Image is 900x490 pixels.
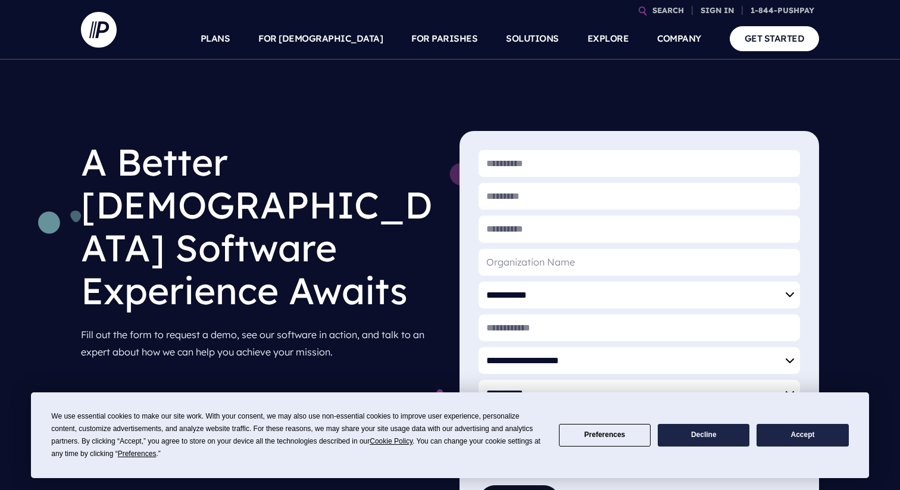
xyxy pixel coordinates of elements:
[559,424,651,447] button: Preferences
[258,18,383,60] a: FOR [DEMOGRAPHIC_DATA]
[757,424,848,447] button: Accept
[51,410,544,460] div: We use essential cookies to make our site work. With your consent, we may also use non-essential ...
[118,450,157,458] span: Preferences
[658,424,749,447] button: Decline
[31,392,869,478] div: Cookie Consent Prompt
[81,131,440,322] h1: A Better [DEMOGRAPHIC_DATA] Software Experience Awaits
[201,18,230,60] a: PLANS
[81,322,440,366] p: Fill out the form to request a demo, see our software in action, and talk to an expert about how ...
[657,18,701,60] a: COMPANY
[370,437,412,445] span: Cookie Policy
[730,26,820,51] a: GET STARTED
[587,18,629,60] a: EXPLORE
[479,249,800,276] input: Organization Name
[506,18,559,60] a: SOLUTIONS
[411,18,477,60] a: FOR PARISHES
